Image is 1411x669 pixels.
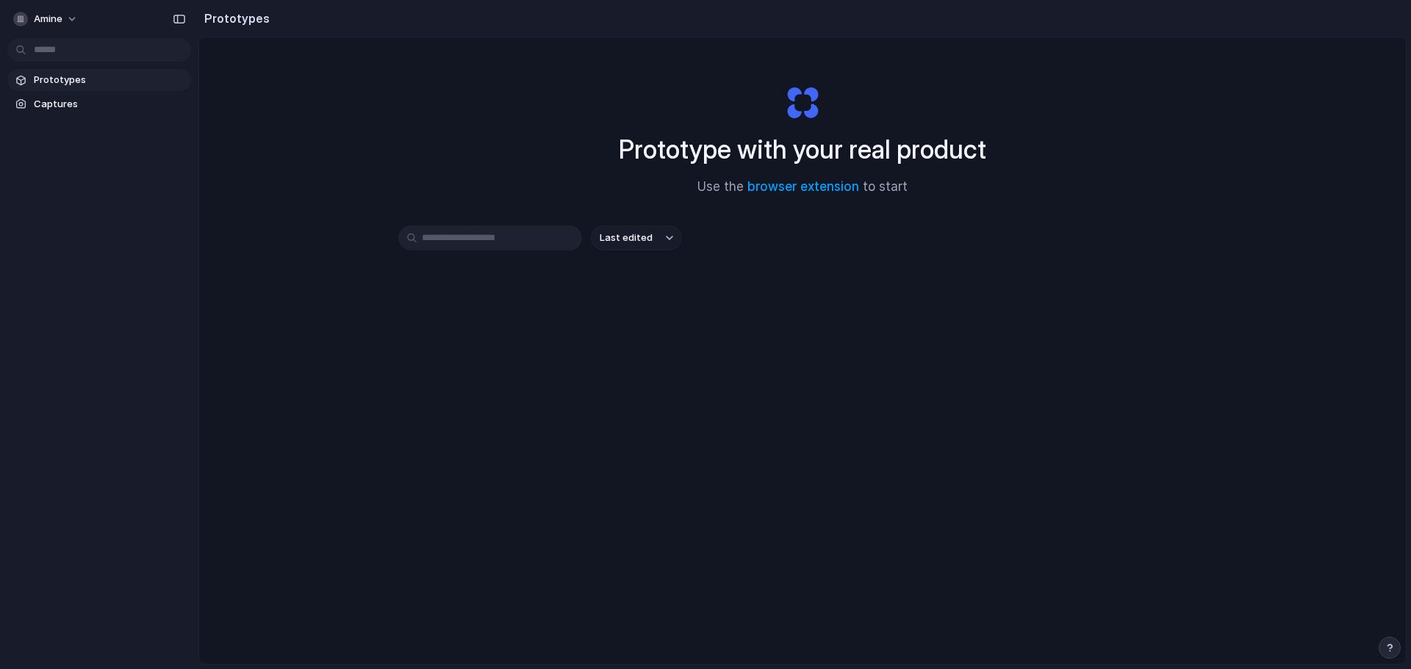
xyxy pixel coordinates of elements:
span: Last edited [600,231,653,245]
a: Prototypes [7,69,191,91]
button: amine [7,7,85,31]
h2: Prototypes [198,10,270,27]
a: browser extension [747,179,859,194]
span: Prototypes [34,73,185,87]
h1: Prototype with your real product [619,130,986,169]
button: Last edited [591,225,682,250]
span: amine [34,12,62,26]
span: Captures [34,97,185,112]
a: Captures [7,93,191,115]
span: Use the to start [697,178,908,197]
